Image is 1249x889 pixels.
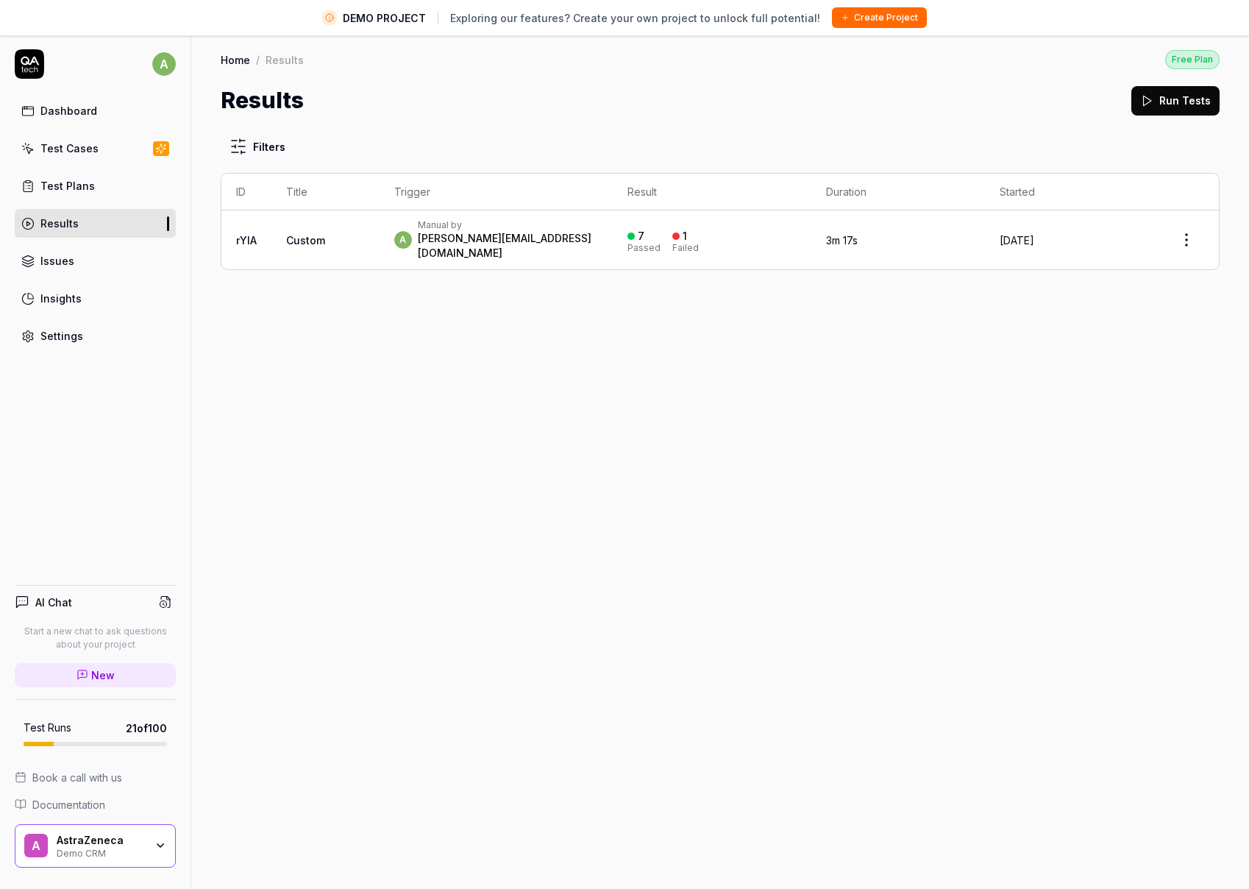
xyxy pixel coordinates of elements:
a: Issues [15,247,176,275]
button: Create Project [832,7,927,28]
div: Issues [40,253,74,269]
span: 21 of 100 [126,720,167,736]
span: Exploring our features? Create your own project to unlock full potential! [450,10,820,26]
div: [PERSON_NAME][EMAIL_ADDRESS][DOMAIN_NAME] [418,231,598,261]
time: 3m 17s [826,234,858,247]
div: Settings [40,328,83,344]
a: Test Cases [15,134,176,163]
a: Test Plans [15,171,176,200]
span: New [91,667,115,683]
a: New [15,663,176,687]
button: Filters [221,132,294,161]
button: a [152,49,176,79]
div: Test Plans [40,178,95,194]
h4: AI Chat [35,595,72,610]
div: 7 [638,230,644,243]
a: Dashboard [15,96,176,125]
h1: Results [221,84,304,117]
a: Documentation [15,797,176,812]
div: Results [266,52,304,67]
a: Insights [15,284,176,313]
a: Book a call with us [15,770,176,785]
a: Settings [15,322,176,350]
span: Documentation [32,797,105,812]
div: Insights [40,291,82,306]
div: Passed [627,244,661,252]
span: Custom [286,234,325,247]
div: Free Plan [1165,50,1220,69]
a: rYIA [236,234,257,247]
span: DEMO PROJECT [343,10,426,26]
h5: Test Runs [24,721,71,734]
span: Book a call with us [32,770,122,785]
button: Run Tests [1131,86,1220,116]
div: AstraZeneca [57,834,145,847]
th: Title [271,174,380,210]
div: Test Cases [40,141,99,156]
a: Results [15,209,176,238]
div: Demo CRM [57,846,145,858]
button: Free Plan [1165,49,1220,69]
p: Start a new chat to ask questions about your project [15,625,176,651]
div: Manual by [418,219,598,231]
th: Started [985,174,1154,210]
div: Failed [672,244,699,252]
th: ID [221,174,271,210]
span: a [394,231,412,249]
th: Result [613,174,811,210]
span: A [24,834,48,857]
th: Trigger [380,174,613,210]
div: Results [40,216,79,231]
a: Home [221,52,250,67]
th: Duration [811,174,985,210]
div: Dashboard [40,103,97,118]
div: 1 [683,230,687,243]
span: a [152,52,176,76]
div: / [256,52,260,67]
button: AAstraZenecaDemo CRM [15,824,176,868]
time: [DATE] [1000,234,1034,247]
